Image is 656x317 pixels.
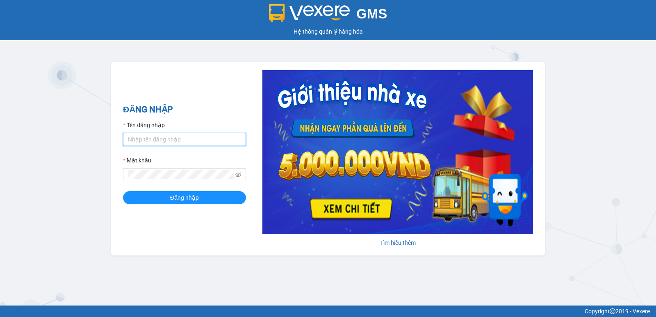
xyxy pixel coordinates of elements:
[262,70,533,234] img: banner-0
[128,170,234,179] input: Mật khẩu
[123,103,246,116] h2: ĐĂNG NHẬP
[170,193,199,202] span: Đăng nhập
[123,121,165,130] label: Tên đăng nhập
[123,133,246,146] input: Tên đăng nhập
[235,172,241,178] span: eye-invisible
[269,12,387,19] a: GMS
[356,6,387,21] span: GMS
[123,191,246,204] button: Đăng nhập
[262,238,533,247] div: Tìm hiểu thêm
[123,156,151,165] label: Mật khẩu
[6,307,650,316] div: Copyright 2019 - Vexere
[2,27,654,36] div: Hệ thống quản lý hàng hóa
[610,308,615,314] span: copyright
[269,4,350,22] img: logo 2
